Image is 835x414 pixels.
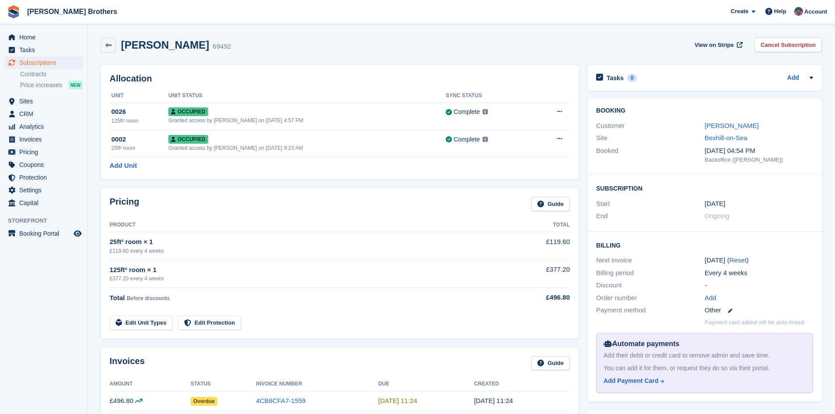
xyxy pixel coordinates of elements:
[111,107,168,117] div: 0026
[705,122,759,129] a: [PERSON_NAME]
[695,41,734,50] span: View on Stripe
[127,295,170,301] span: Before discounts
[596,305,704,315] div: Payment method
[4,227,83,240] a: menu
[705,305,813,315] div: Other
[110,74,570,84] h2: Allocation
[256,377,378,391] th: Invoice Number
[111,117,168,125] div: 125ft² room
[110,356,145,371] h2: Invoices
[596,107,813,114] h2: Booking
[446,89,532,103] th: Sync Status
[705,268,813,278] div: Every 4 weeks
[378,397,417,404] time: 2025-09-05 10:24:41 UTC
[110,197,139,211] h2: Pricing
[596,268,704,278] div: Billing period
[19,171,72,184] span: Protection
[19,31,72,43] span: Home
[191,377,256,391] th: Status
[754,38,822,52] a: Cancel Subscription
[499,293,570,303] div: £496.80
[705,255,813,265] div: [DATE] ( )
[705,156,813,164] div: Backoffice ([PERSON_NAME])
[4,197,83,209] a: menu
[705,134,748,142] a: Bexhill-on-Sea
[7,5,20,18] img: stora-icon-8386f47178a22dfd0bd8f6a31ec36ba5ce8667c1dd55bd0f319d3a0aa187defe.svg
[4,133,83,145] a: menu
[256,397,306,404] a: 4CB8CFA7-1559
[168,107,208,116] span: Occupied
[19,184,72,196] span: Settings
[20,70,83,78] a: Contracts
[804,7,827,16] span: Account
[19,44,72,56] span: Tasks
[774,7,786,16] span: Help
[705,280,813,290] div: -
[474,377,570,391] th: Created
[8,216,87,225] span: Storefront
[474,397,513,404] time: 2025-09-04 10:24:55 UTC
[596,241,813,249] h2: Billing
[110,377,191,391] th: Amount
[604,364,806,373] div: You can add it for them, or request they do so via their portal.
[604,339,806,349] div: Automate payments
[19,146,72,158] span: Pricing
[596,280,704,290] div: Discount
[607,74,624,82] h2: Tasks
[19,108,72,120] span: CRM
[19,227,72,240] span: Booking Portal
[499,218,570,232] th: Total
[111,144,168,152] div: 25ft² room
[178,315,241,330] a: Edit Protection
[705,146,813,156] div: [DATE] 04:54 PM
[596,146,704,164] div: Booked
[168,117,446,124] div: Granted access by [PERSON_NAME] on [DATE] 4:57 PM
[168,144,446,152] div: Granted access by [PERSON_NAME] on [DATE] 9:23 AM
[19,120,72,133] span: Analytics
[604,351,806,360] div: Add their debit or credit card to remove admin and save time.
[705,293,717,303] a: Add
[110,275,499,283] div: £377.20 every 4 weeks
[4,159,83,171] a: menu
[729,256,746,264] a: Reset
[4,44,83,56] a: menu
[72,228,83,239] a: Preview store
[596,211,704,221] div: End
[596,133,704,143] div: Site
[787,73,799,83] a: Add
[454,135,480,144] div: Complete
[691,38,744,52] a: View on Stripe
[705,318,804,327] p: Payment card added will be auto-linked
[531,356,570,371] a: Guide
[19,197,72,209] span: Capital
[4,184,83,196] a: menu
[110,237,499,247] div: 25ft² room × 1
[68,81,83,89] div: NEW
[19,95,72,107] span: Sites
[4,95,83,107] a: menu
[110,391,191,411] td: £496.80
[705,199,725,209] time: 2025-01-21 01:00:00 UTC
[19,133,72,145] span: Invoices
[794,7,803,16] img: Nick Wright
[596,255,704,265] div: Next invoice
[4,171,83,184] a: menu
[499,232,570,260] td: £119.60
[19,159,72,171] span: Coupons
[111,134,168,145] div: 0002
[20,80,83,90] a: Price increases NEW
[596,184,813,192] h2: Subscription
[378,377,474,391] th: Due
[110,247,499,255] div: £119.60 every 4 weeks
[110,265,499,275] div: 125ft² room × 1
[4,108,83,120] a: menu
[454,107,480,117] div: Complete
[483,109,488,114] img: icon-info-grey-7440780725fd019a000dd9b08b2336e03edf1995a4989e88bcd33f0948082b44.svg
[483,137,488,142] img: icon-info-grey-7440780725fd019a000dd9b08b2336e03edf1995a4989e88bcd33f0948082b44.svg
[20,81,62,89] span: Price increases
[731,7,748,16] span: Create
[499,260,570,287] td: £377.20
[596,121,704,131] div: Customer
[604,376,802,386] a: Add Payment Card
[531,197,570,211] a: Guide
